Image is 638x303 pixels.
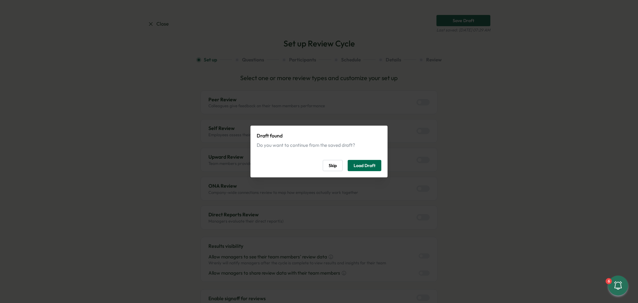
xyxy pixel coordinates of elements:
button: Skip [323,160,343,171]
div: Do you want to continue from the saved draft? [257,142,381,149]
div: 6 [606,278,612,284]
span: Skip [329,160,337,171]
p: Draft found [257,132,381,140]
button: 6 [608,276,628,296]
span: Load Draft [354,160,375,171]
button: Load Draft [348,160,381,171]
